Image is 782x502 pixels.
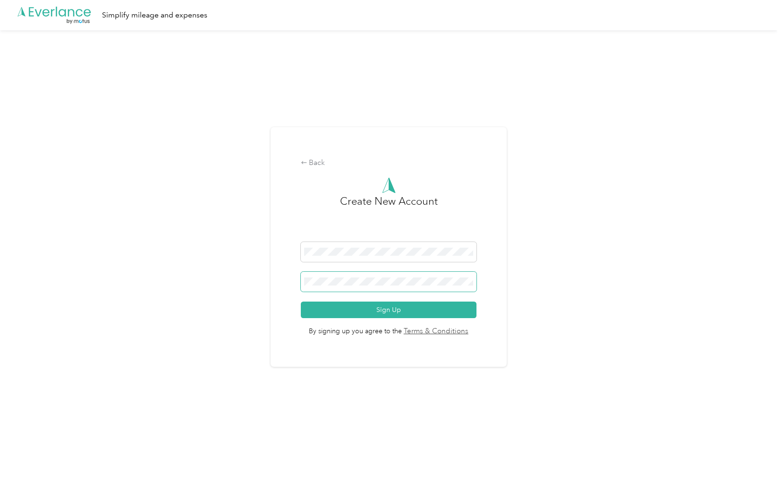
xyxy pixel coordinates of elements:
[340,193,438,242] h3: Create New Account
[301,157,477,169] div: Back
[301,302,477,318] button: Sign Up
[402,326,468,337] a: Terms & Conditions
[102,9,207,21] div: Simplify mileage and expenses
[301,318,477,337] span: By signing up you agree to the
